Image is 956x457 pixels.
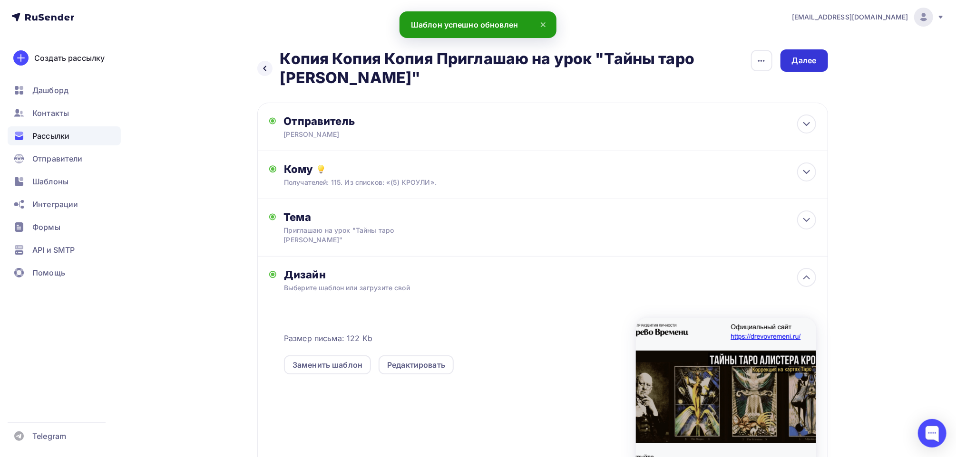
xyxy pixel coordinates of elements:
[387,359,445,371] div: Редактировать
[8,218,121,237] a: Формы
[284,333,372,344] span: Размер письма: 122 Kb
[293,359,362,371] div: Заменить шаблон
[8,172,121,191] a: Шаблоны
[32,176,68,187] span: Шаблоны
[284,268,816,281] div: Дизайн
[32,130,69,142] span: Рассылки
[284,162,816,176] div: Кому
[792,8,945,27] a: [EMAIL_ADDRESS][DOMAIN_NAME]
[284,178,763,187] div: Получателей: 115. Из списков: «(5) КРОУЛИ».
[32,430,66,442] span: Telegram
[283,226,453,245] div: Приглашаю на урок "Тайны таро [PERSON_NAME]"
[32,85,68,96] span: Дашборд
[8,149,121,168] a: Отправители
[283,130,469,139] div: [PERSON_NAME]
[283,114,489,128] div: Отправитель
[8,104,121,123] a: Контакты
[32,199,78,210] span: Интеграции
[8,81,121,100] a: Дашборд
[32,107,69,119] span: Контакты
[34,52,105,64] div: Создать рассылку
[792,55,817,66] div: Далее
[284,283,763,293] div: Выберите шаблон или загрузите свой
[32,153,83,164] span: Отправители
[8,126,121,145] a: Рассылки
[280,49,751,87] h2: Копия Копия Копия Приглашаю на урок "Тайны таро [PERSON_NAME]"
[283,210,471,224] div: Тема
[792,12,908,22] span: [EMAIL_ADDRESS][DOMAIN_NAME]
[32,267,65,278] span: Помощь
[32,221,60,233] span: Формы
[32,244,75,256] span: API и SMTP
